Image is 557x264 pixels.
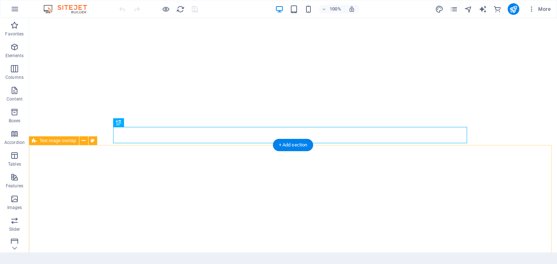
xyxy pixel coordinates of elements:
i: Navigator [464,5,473,13]
p: Favorites [5,31,24,37]
h6: 100% [330,5,341,13]
button: design [435,5,444,13]
button: 100% [319,5,344,13]
button: pages [450,5,458,13]
p: Slider [9,226,20,232]
i: AI Writer [479,5,487,13]
div: + Add section [273,139,313,151]
i: Reload page [176,5,185,13]
p: Images [7,205,22,210]
button: text_generator [479,5,487,13]
button: navigator [464,5,473,13]
i: Publish [509,5,517,13]
p: Columns [5,74,24,80]
i: Pages (Ctrl+Alt+S) [450,5,458,13]
button: More [525,3,554,15]
span: Text image overlap [40,139,76,143]
button: Click here to leave preview mode and continue editing [161,5,170,13]
p: Features [6,183,23,189]
p: Accordion [4,140,25,145]
button: reload [176,5,185,13]
i: Commerce [493,5,502,13]
i: Design (Ctrl+Alt+Y) [435,5,443,13]
i: On resize automatically adjust zoom level to fit chosen device. [348,6,355,12]
button: commerce [493,5,502,13]
p: Content [7,96,22,102]
p: Boxes [9,118,21,124]
span: More [528,5,551,13]
p: Elements [5,53,24,59]
button: publish [508,3,519,15]
img: Editor Logo [42,5,96,13]
p: Tables [8,161,21,167]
